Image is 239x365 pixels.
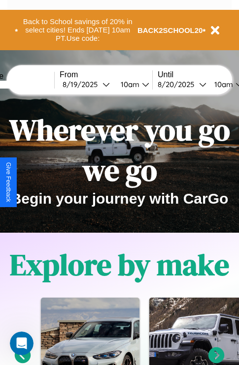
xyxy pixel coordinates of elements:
[60,70,152,79] label: From
[10,244,229,285] h1: Explore by make
[18,15,137,45] button: Back to School savings of 20% in select cities! Ends [DATE] 10am PT.Use code:
[209,80,236,89] div: 10am
[158,80,199,89] div: 8 / 20 / 2025
[60,79,113,90] button: 8/19/2025
[116,80,142,89] div: 10am
[137,26,203,34] b: BACK2SCHOOL20
[5,162,12,202] div: Give Feedback
[63,80,102,89] div: 8 / 19 / 2025
[10,332,34,355] iframe: Intercom live chat
[113,79,152,90] button: 10am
